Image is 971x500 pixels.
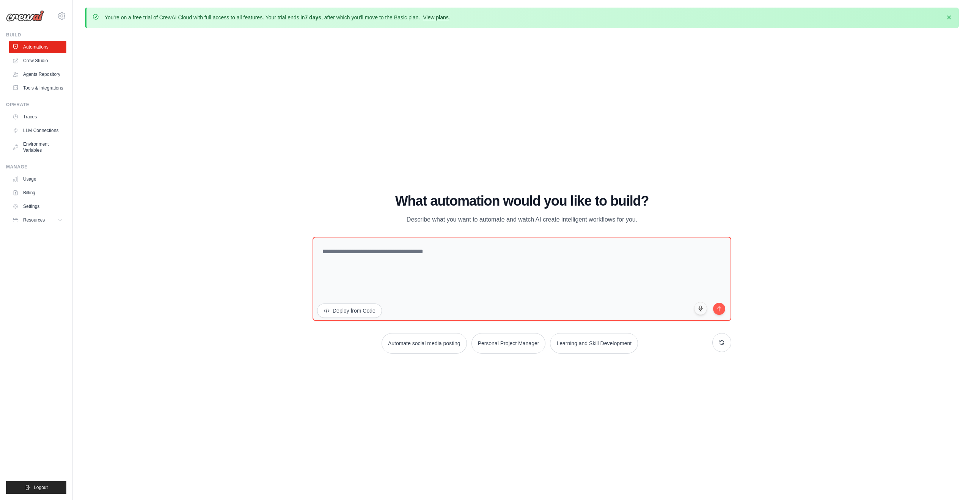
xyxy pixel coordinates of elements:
[6,164,66,170] div: Manage
[9,41,66,53] a: Automations
[9,173,66,185] a: Usage
[471,333,546,354] button: Personal Project Manager
[6,102,66,108] div: Operate
[34,484,48,491] span: Logout
[423,14,448,20] a: View plans
[9,200,66,212] a: Settings
[6,10,44,22] img: Logo
[313,193,731,209] h1: What automation would you like to build?
[382,333,467,354] button: Automate social media posting
[9,55,66,67] a: Crew Studio
[394,215,649,225] p: Describe what you want to automate and watch AI create intelligent workflows for you.
[305,14,321,20] strong: 7 days
[550,333,638,354] button: Learning and Skill Development
[9,214,66,226] button: Resources
[317,303,382,318] button: Deploy from Code
[6,32,66,38] div: Build
[6,481,66,494] button: Logout
[23,217,45,223] span: Resources
[9,82,66,94] a: Tools & Integrations
[933,464,971,500] iframe: Chat Widget
[9,124,66,137] a: LLM Connections
[9,138,66,156] a: Environment Variables
[105,14,450,21] p: You're on a free trial of CrewAI Cloud with full access to all features. Your trial ends in , aft...
[9,68,66,80] a: Agents Repository
[9,111,66,123] a: Traces
[9,187,66,199] a: Billing
[933,464,971,500] div: 聊天小组件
